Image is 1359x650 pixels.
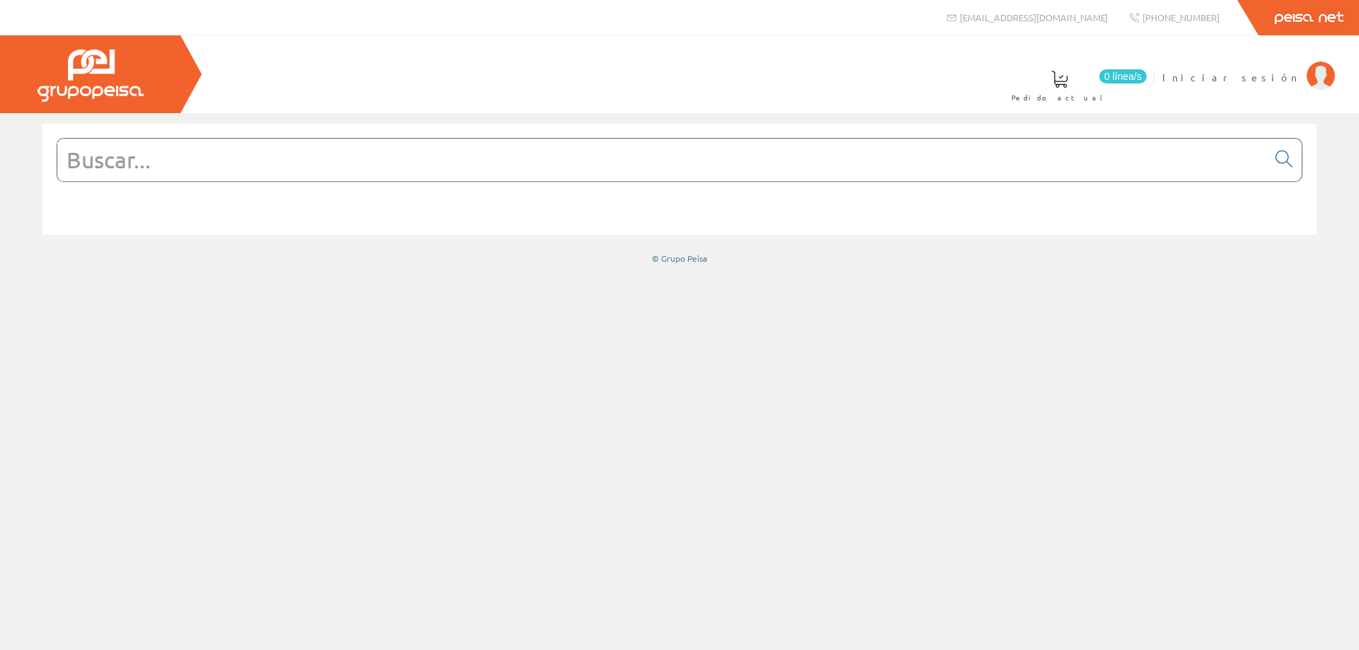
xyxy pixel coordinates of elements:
[1099,69,1147,83] span: 0 línea/s
[960,11,1108,23] span: [EMAIL_ADDRESS][DOMAIN_NAME]
[1011,91,1108,105] span: Pedido actual
[1162,59,1335,72] a: Iniciar sesión
[1162,70,1300,84] span: Iniciar sesión
[42,253,1317,265] div: © Grupo Peisa
[57,139,1267,181] input: Buscar...
[1142,11,1220,23] span: [PHONE_NUMBER]
[38,50,144,102] img: Grupo Peisa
